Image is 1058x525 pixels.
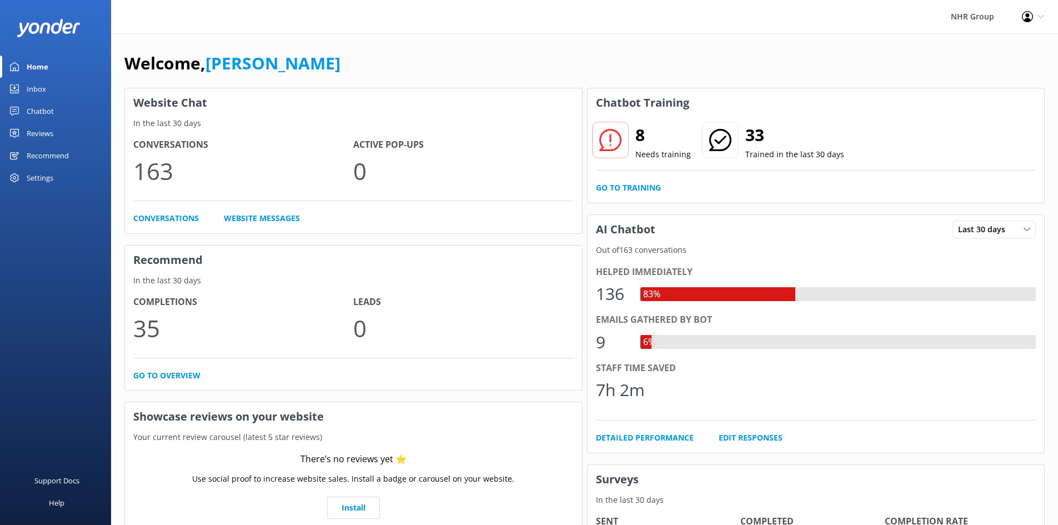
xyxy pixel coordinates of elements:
h3: Website Chat [125,88,582,117]
p: 0 [353,309,573,347]
a: Conversations [133,212,199,224]
div: Recommend [27,144,69,167]
div: Inbox [27,78,46,100]
h2: 8 [635,122,691,148]
p: Out of 163 conversations [588,244,1045,256]
div: Home [27,56,48,78]
p: 35 [133,309,353,347]
a: [PERSON_NAME] [205,52,340,74]
div: Chatbot [27,100,54,122]
p: Trained in the last 30 days [745,148,844,161]
p: In the last 30 days [125,117,582,129]
p: In the last 30 days [588,494,1045,506]
a: Detailed Performance [596,432,694,444]
div: 7h 2m [596,377,645,403]
div: Emails gathered by bot [596,313,1036,327]
p: Use social proof to increase website sales. Install a badge or carousel on your website. [192,473,514,485]
p: 0 [353,152,573,189]
div: Reviews [27,122,53,144]
img: yonder-white-logo.png [17,19,81,37]
h3: Surveys [588,465,1045,494]
div: Settings [27,167,53,189]
a: Go to Training [596,182,661,194]
div: 83% [640,287,663,302]
h3: Showcase reviews on your website [125,402,582,431]
h3: Recommend [125,246,582,274]
div: Staff time saved [596,361,1036,376]
h3: Chatbot Training [588,88,698,117]
div: Support Docs [34,469,79,492]
h1: Welcome, [124,50,340,77]
h4: Leads [353,295,573,309]
h4: Conversations [133,138,353,152]
p: Needs training [635,148,691,161]
a: Website Messages [224,212,300,224]
p: 163 [133,152,353,189]
div: There’s no reviews yet ⭐ [300,452,407,467]
p: Your current review carousel (latest 5 star reviews) [125,431,582,443]
h4: Completions [133,295,353,309]
p: In the last 30 days [125,274,582,287]
h4: Active Pop-ups [353,138,573,152]
h2: 33 [745,122,844,148]
span: Last 30 days [958,223,1012,236]
div: 9 [596,329,629,356]
a: Install [327,497,380,519]
div: Helped immediately [596,265,1036,279]
a: Edit Responses [719,432,783,444]
div: 6% [640,335,658,349]
div: 136 [596,281,629,307]
a: Go to overview [133,369,200,382]
h3: AI Chatbot [588,215,664,244]
div: Help [49,492,64,514]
